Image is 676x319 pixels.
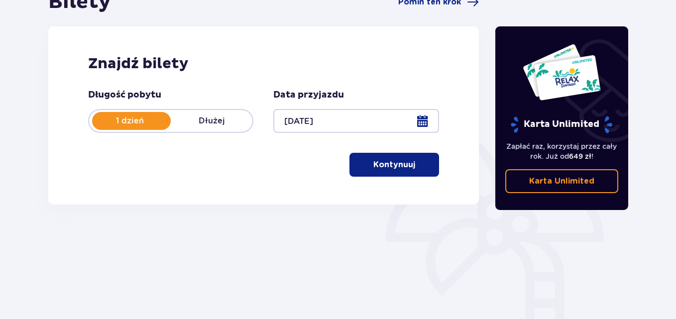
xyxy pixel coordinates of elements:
[529,176,594,187] p: Karta Unlimited
[505,169,619,193] a: Karta Unlimited
[88,89,161,101] p: Długość pobytu
[349,153,439,177] button: Kontynuuj
[373,159,415,170] p: Kontynuuj
[88,54,439,73] h2: Znajdź bilety
[505,141,619,161] p: Zapłać raz, korzystaj przez cały rok. Już od !
[89,115,171,126] p: 1 dzień
[569,152,591,160] span: 649 zł
[510,116,613,133] p: Karta Unlimited
[171,115,252,126] p: Dłużej
[273,89,344,101] p: Data przyjazdu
